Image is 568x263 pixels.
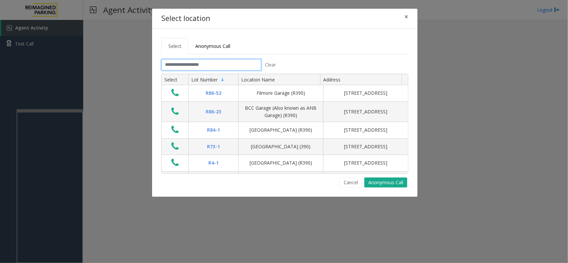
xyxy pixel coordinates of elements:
[191,76,218,83] span: Lot Number
[400,9,413,25] button: Close
[161,13,210,24] h4: Select location
[261,59,280,70] button: Clear
[193,159,234,167] div: R4-1
[243,104,319,119] div: BCC Garage (Also known as ANB Garage) (R390)
[327,126,404,134] div: [STREET_ADDRESS]
[323,76,340,83] span: Address
[327,89,404,97] div: [STREET_ADDRESS]
[327,108,404,115] div: [STREET_ADDRESS]
[243,126,319,134] div: [GEOGRAPHIC_DATA] (R390)
[327,159,404,167] div: [STREET_ADDRESS]
[243,89,319,97] div: Filmore Garage (R390)
[193,89,234,97] div: R86-52
[168,43,181,49] span: Select
[404,12,408,21] span: ×
[241,76,275,83] span: Location Name
[243,159,319,167] div: [GEOGRAPHIC_DATA] (R390)
[193,126,234,134] div: R84-1
[193,108,234,115] div: R86-23
[243,143,319,150] div: [GEOGRAPHIC_DATA] (390)
[339,178,362,188] button: Cancel
[193,143,234,150] div: R73-1
[162,74,188,85] th: Select
[364,178,407,188] button: Anonymous Call
[161,38,408,54] ul: Tabs
[195,43,230,49] span: Anonymous Call
[327,143,404,150] div: [STREET_ADDRESS]
[162,74,408,173] div: Data table
[220,77,225,82] span: Sortable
